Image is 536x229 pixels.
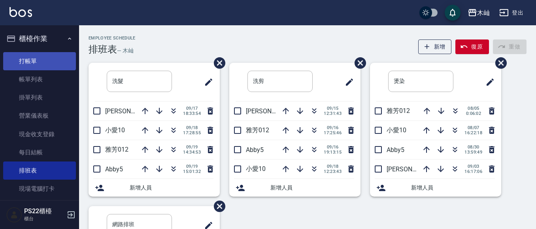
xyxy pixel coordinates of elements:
span: Abby5 [387,146,404,154]
span: 刪除班表 [208,51,226,75]
span: 小愛10 [387,126,406,134]
span: Abby5 [246,146,264,154]
a: 帳單列表 [3,70,76,88]
input: 排版標題 [107,71,172,92]
span: [PERSON_NAME]7 [246,107,297,115]
div: 新增人員 [229,179,360,197]
span: 刪除班表 [349,51,367,75]
span: 修改班表的標題 [340,73,354,92]
button: 木屾 [464,5,493,21]
span: 修改班表的標題 [199,73,213,92]
h5: PS22櫃檯 [24,207,64,215]
span: 刪除班表 [489,51,508,75]
input: 排版標題 [247,71,313,92]
h3: 排班表 [89,44,117,55]
span: 09/16 [324,145,342,150]
a: 營業儀表板 [3,107,76,125]
a: 打帳單 [3,52,76,70]
span: 12:31:43 [324,111,342,116]
button: save [445,5,461,21]
a: 現金收支登錄 [3,125,76,143]
span: 09/16 [324,125,342,130]
span: 08/07 [464,125,482,130]
button: 新增 [418,39,452,54]
span: 12:23:43 [324,169,342,174]
span: 09/18 [324,164,342,169]
span: 新增人員 [270,184,354,192]
span: 刪除班表 [208,195,226,218]
span: 19:13:15 [324,150,342,155]
span: 新增人員 [411,184,495,192]
span: 16:17:06 [464,169,482,174]
p: 櫃台 [24,215,64,222]
button: 復原 [455,39,489,54]
div: 新增人員 [370,179,501,197]
span: 08/05 [465,106,482,111]
span: 09/19 [183,145,201,150]
span: 雅芳012 [387,107,410,114]
h2: Employee Schedule [89,36,136,41]
span: 17:28:55 [183,130,201,135]
a: 掛單列表 [3,88,76,107]
span: 修改班表的標題 [481,73,495,92]
a: 排班表 [3,161,76,180]
span: 16:22:18 [464,130,482,135]
span: 09/17 [183,106,201,111]
span: 09/19 [183,164,201,169]
span: 15:01:32 [183,169,201,174]
span: 18:33:54 [183,111,201,116]
span: [PERSON_NAME]7 [387,165,438,173]
a: 每日結帳 [3,143,76,161]
img: Logo [9,7,32,17]
span: 14:34:53 [183,150,201,155]
span: Abby5 [105,165,123,173]
h6: — 木屾 [117,47,134,55]
span: 雅芳012 [246,126,269,134]
a: 現場電腦打卡 [3,180,76,198]
img: Person [6,207,22,223]
span: 09/03 [464,164,482,169]
input: 排版標題 [388,71,453,92]
span: 08/30 [464,145,482,150]
span: 小愛10 [246,165,266,173]
span: 雅芳012 [105,146,128,153]
span: 09/15 [324,106,342,111]
span: 小愛10 [105,126,125,134]
span: 09/18 [183,125,201,130]
div: 新增人員 [89,179,220,197]
span: 新增人員 [130,184,213,192]
span: [PERSON_NAME]7 [105,107,156,115]
div: 木屾 [477,8,490,18]
span: 17:25:46 [324,130,342,135]
span: 13:59:49 [464,150,482,155]
button: 登出 [496,6,527,20]
span: 0:06:02 [465,111,482,116]
button: 櫃檯作業 [3,28,76,49]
